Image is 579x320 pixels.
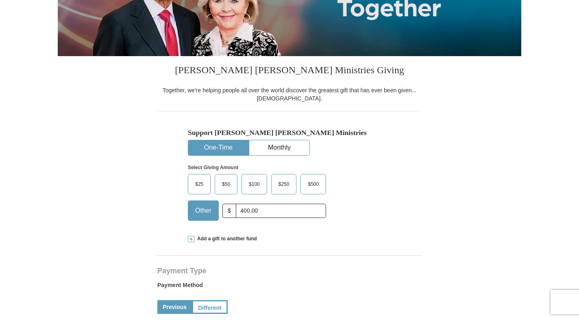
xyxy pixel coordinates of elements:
a: Previous [157,300,192,314]
h3: [PERSON_NAME] [PERSON_NAME] Ministries Giving [157,56,422,86]
strong: Select Giving Amount [188,165,238,170]
label: Payment Method [157,281,422,293]
span: $250 [274,178,294,190]
button: Monthly [249,140,309,155]
div: Together, we're helping people all over the world discover the greatest gift that has ever been g... [157,86,422,102]
span: $100 [245,178,264,190]
span: $ [222,204,236,218]
span: $500 [304,178,323,190]
span: $50 [218,178,234,190]
a: Different [192,300,228,314]
span: $25 [191,178,207,190]
span: Other [191,205,215,217]
button: One-Time [188,140,248,155]
h5: Support [PERSON_NAME] [PERSON_NAME] Ministries [188,128,391,137]
span: Add a gift to another fund [194,235,257,242]
input: Other Amount [236,204,326,218]
h4: Payment Type [157,268,422,274]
